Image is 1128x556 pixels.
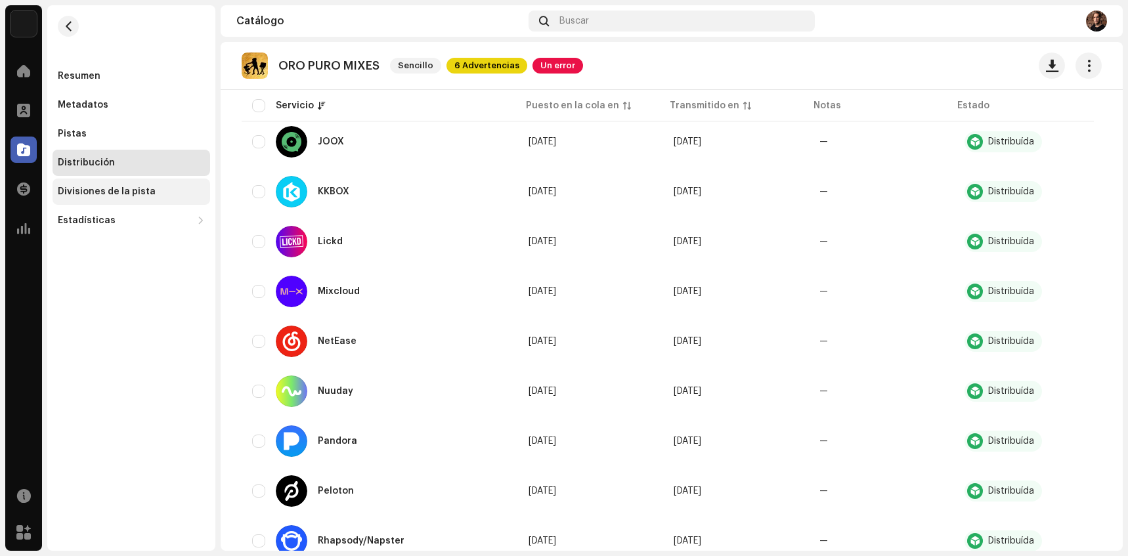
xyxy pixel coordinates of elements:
span: 6 Advertencias [446,58,527,74]
re-a-table-badge: — [819,486,828,496]
span: Buscar [559,16,589,26]
div: NetEase [318,337,357,346]
div: Resumen [58,71,100,81]
span: 7 oct 2025 [674,437,701,446]
re-a-table-badge: — [819,337,828,346]
div: Peloton [318,486,354,496]
div: Divisiones de la pista [58,186,156,197]
div: Distribución [58,158,115,168]
div: Servicio [276,99,314,112]
div: Mixcloud [318,287,360,296]
div: Lickd [318,237,343,246]
re-m-nav-item: Metadatos [53,92,210,118]
re-m-nav-item: Divisiones de la pista [53,179,210,205]
span: 7 oct 2025 [529,237,556,246]
div: Transmitido en [670,99,739,112]
span: 7 oct 2025 [529,486,556,496]
div: Distribuída [988,387,1034,396]
re-a-table-badge: — [819,536,828,545]
span: 7 oct 2025 [529,287,556,296]
span: 7 oct 2025 [529,387,556,396]
div: Distribuída [988,437,1034,446]
re-m-nav-dropdown: Estadísticas [53,207,210,234]
img: 0c6157f8-946e-40a8-a37a-280d6c70162d [242,53,268,79]
div: Distribuída [988,337,1034,346]
div: KKBOX [318,187,349,196]
span: 7 oct 2025 [529,137,556,146]
span: 7 oct 2025 [674,137,701,146]
div: Rhapsody/Napster [318,536,404,545]
span: 7 oct 2025 [674,536,701,545]
img: 9456d983-5a27-489a-9d77-0c048ea3a1bf [1086,11,1107,32]
span: Un error [532,58,583,74]
div: Distribuída [988,187,1034,196]
span: 7 oct 2025 [529,337,556,346]
div: Estadísticas [58,215,116,226]
span: 7 oct 2025 [674,187,701,196]
re-m-nav-item: Resumen [53,63,210,89]
div: Distribuída [988,237,1034,246]
img: edd8793c-a1b1-4538-85bc-e24b6277bc1e [11,11,37,37]
re-a-table-badge: — [819,287,828,296]
re-m-nav-item: Distribución [53,150,210,176]
re-a-table-badge: — [819,387,828,396]
p: ORO PURO MIXES [278,59,380,73]
div: JOOX [318,137,344,146]
div: Pandora [318,437,357,446]
div: Distribuída [988,486,1034,496]
span: 7 oct 2025 [674,387,701,396]
div: Nuuday [318,387,353,396]
div: Distribuída [988,536,1034,545]
div: Metadatos [58,100,108,110]
span: 7 oct 2025 [529,187,556,196]
re-a-table-badge: — [819,187,828,196]
re-m-nav-item: Pistas [53,121,210,147]
span: 7 oct 2025 [674,337,701,346]
span: 7 oct 2025 [674,486,701,496]
div: Distribuída [988,137,1034,146]
span: 7 oct 2025 [529,437,556,446]
div: Pistas [58,129,87,139]
div: Catálogo [236,16,523,26]
span: 7 oct 2025 [529,536,556,545]
re-a-table-badge: — [819,437,828,446]
re-a-table-badge: — [819,137,828,146]
div: Puesto en la cola en [526,99,619,112]
re-a-table-badge: — [819,237,828,246]
div: Distribuída [988,287,1034,296]
span: 7 oct 2025 [674,237,701,246]
span: Sencillo [390,58,441,74]
span: 7 oct 2025 [674,287,701,296]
